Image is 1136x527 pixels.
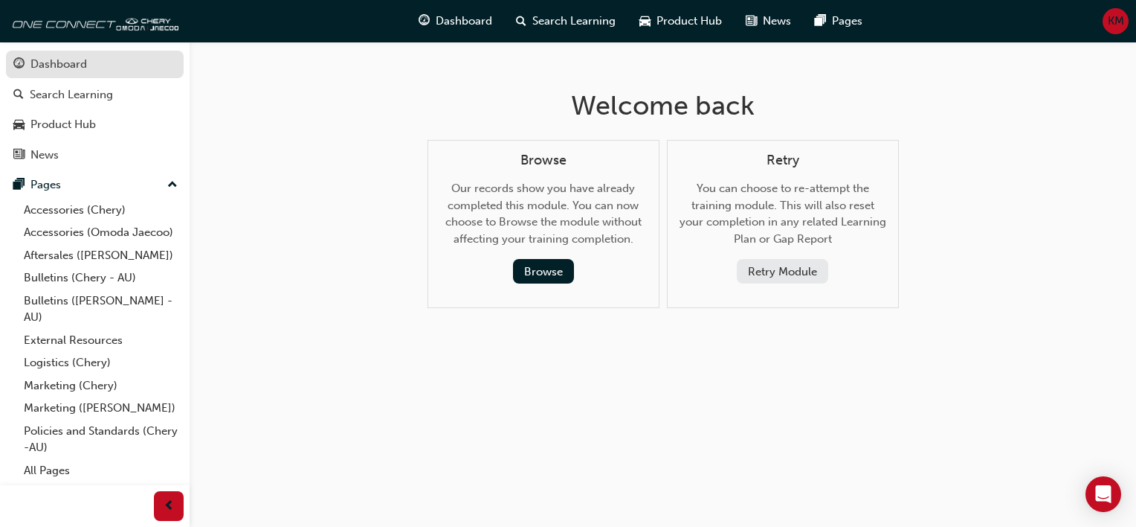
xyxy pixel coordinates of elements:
a: Bulletins ([PERSON_NAME] - AU) [18,290,184,329]
a: Logistics (Chery) [18,351,184,374]
h1: Welcome back [427,89,899,122]
a: Marketing (Chery) [18,374,184,397]
a: Accessories (Omoda Jaecoo) [18,221,184,244]
span: car-icon [13,118,25,132]
span: Pages [832,13,862,30]
span: News [763,13,791,30]
div: Dashboard [30,56,87,73]
a: Policies and Standards (Chery -AU) [18,420,184,459]
a: car-iconProduct Hub [627,6,734,36]
span: news-icon [13,149,25,162]
button: DashboardSearch LearningProduct HubNews [6,48,184,171]
span: car-icon [639,12,651,31]
span: pages-icon [815,12,826,31]
span: KM [1108,13,1124,30]
button: Browse [513,259,574,284]
a: Dashboard [6,51,184,78]
a: Bulletins (Chery - AU) [18,266,184,290]
a: Accessories (Chery) [18,199,184,222]
div: Open Intercom Messenger [1085,476,1121,512]
div: You can choose to re-attempt the training module. This will also reset your completion in any rel... [680,153,886,284]
span: guage-icon [13,58,25,71]
a: All Pages [18,459,184,482]
a: Aftersales ([PERSON_NAME]) [18,244,184,267]
div: Pages [30,176,61,194]
div: Search Learning [30,86,113,103]
h4: Browse [440,153,647,169]
span: pages-icon [13,179,25,192]
button: Pages [6,171,184,199]
span: search-icon [516,12,526,31]
a: news-iconNews [734,6,803,36]
div: Our records show you have already completed this module. You can now choose to Browse the module ... [440,153,647,284]
span: prev-icon [164,497,175,516]
a: Product Hub [6,111,184,138]
div: News [30,147,59,164]
button: KM [1103,8,1129,34]
a: search-iconSearch Learning [504,6,627,36]
a: Search Learning [6,81,184,109]
a: pages-iconPages [803,6,874,36]
span: up-icon [167,176,178,195]
a: guage-iconDashboard [407,6,504,36]
a: Marketing ([PERSON_NAME]) [18,397,184,420]
span: Search Learning [532,13,616,30]
a: News [6,141,184,169]
button: Retry Module [737,259,828,284]
a: External Resources [18,329,184,352]
span: guage-icon [419,12,430,31]
span: news-icon [746,12,757,31]
span: search-icon [13,89,24,102]
span: Product Hub [656,13,722,30]
div: Product Hub [30,116,96,133]
img: oneconnect [7,6,178,36]
span: Dashboard [436,13,492,30]
h4: Retry [680,153,886,169]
